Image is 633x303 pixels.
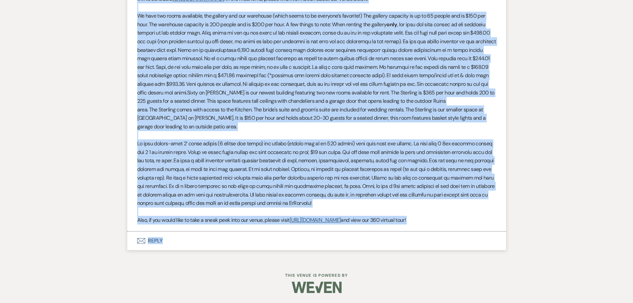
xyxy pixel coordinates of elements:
[137,216,496,225] p: Also, if you would like to take a sneak peek into our venue, please visit and view our 360 virtua...
[386,21,397,28] strong: only
[137,139,496,208] p: Lo ipsu dolors-amet 2’ conse adipis (6 elitse doe tempo) inc utlabo (etdolo mag al en 520 admini)...
[137,89,494,130] span: Sixty on [PERSON_NAME] is our newest building featuring two new rooms available for rent. The Ste...
[290,217,341,224] a: [URL][DOMAIN_NAME]
[292,276,342,299] img: Weven Logo
[137,12,496,131] p: We have two rooms available, the gallery and our warehouse (which seems to be everyone’s favorite...
[127,231,506,250] button: Reply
